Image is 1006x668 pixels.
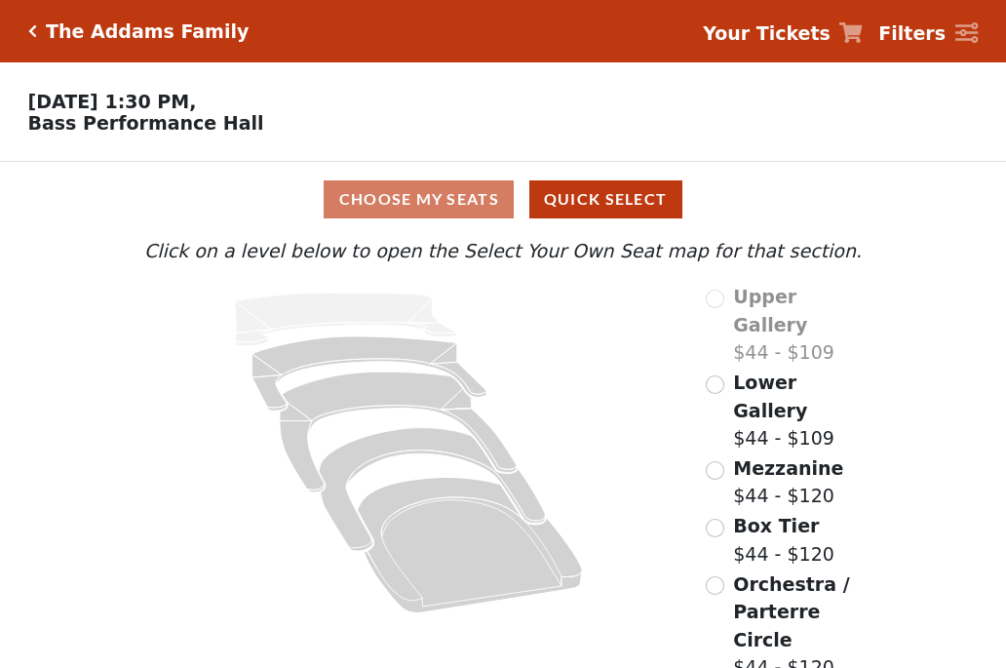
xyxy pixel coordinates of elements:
strong: Filters [878,22,946,44]
button: Quick Select [529,180,682,218]
span: Orchestra / Parterre Circle [733,573,849,650]
span: Box Tier [733,515,819,536]
a: Click here to go back to filters [28,24,37,38]
span: Lower Gallery [733,372,807,421]
label: $44 - $120 [733,512,834,568]
h5: The Addams Family [46,20,249,43]
span: Upper Gallery [733,286,807,335]
path: Upper Gallery - Seats Available: 0 [235,293,457,346]
label: $44 - $109 [733,369,867,452]
label: $44 - $109 [733,283,867,367]
p: Click on a level below to open the Select Your Own Seat map for that section. [139,237,867,265]
path: Orchestra / Parterre Circle - Seats Available: 96 [358,478,583,613]
a: Your Tickets [703,20,863,48]
strong: Your Tickets [703,22,831,44]
path: Lower Gallery - Seats Available: 211 [252,336,487,411]
a: Filters [878,20,978,48]
label: $44 - $120 [733,454,843,510]
span: Mezzanine [733,457,843,479]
